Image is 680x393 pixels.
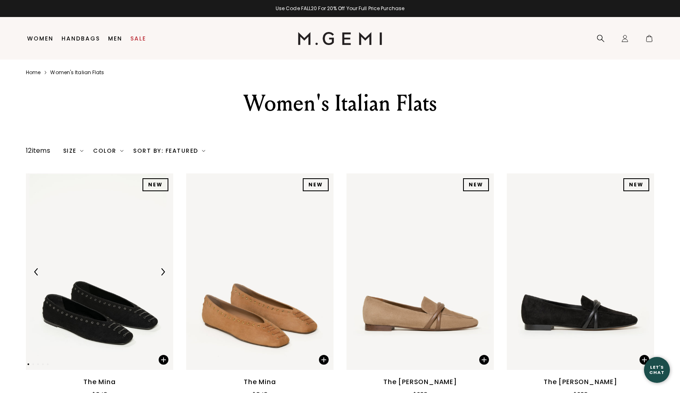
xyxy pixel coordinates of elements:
[142,178,168,191] div: NEW
[383,377,457,387] div: The [PERSON_NAME]
[644,365,670,375] div: Let's Chat
[200,89,480,118] div: Women's Italian Flats
[298,32,382,45] img: M.Gemi
[507,173,654,370] img: The Brenda
[33,268,40,276] img: Previous Arrow
[83,377,115,387] div: The Mina
[159,268,166,276] img: Next Arrow
[120,149,123,152] img: chevron-down.svg
[463,178,489,191] div: NEW
[80,149,83,152] img: chevron-down.svg
[202,149,205,152] img: chevron-down.svg
[26,69,40,76] a: Home
[26,146,50,156] div: 12 items
[623,178,649,191] div: NEW
[186,173,334,370] img: The Mina
[303,178,329,191] div: NEW
[62,35,100,42] a: Handbags
[93,147,123,154] div: Color
[27,35,53,42] a: Women
[544,377,617,387] div: The [PERSON_NAME]
[63,147,84,154] div: Size
[108,35,122,42] a: Men
[26,173,173,370] img: The Mina
[50,69,104,76] a: Women's italian flats
[133,147,205,154] div: Sort By: Featured
[130,35,146,42] a: Sale
[244,377,276,387] div: The Mina
[346,173,494,370] img: The Brenda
